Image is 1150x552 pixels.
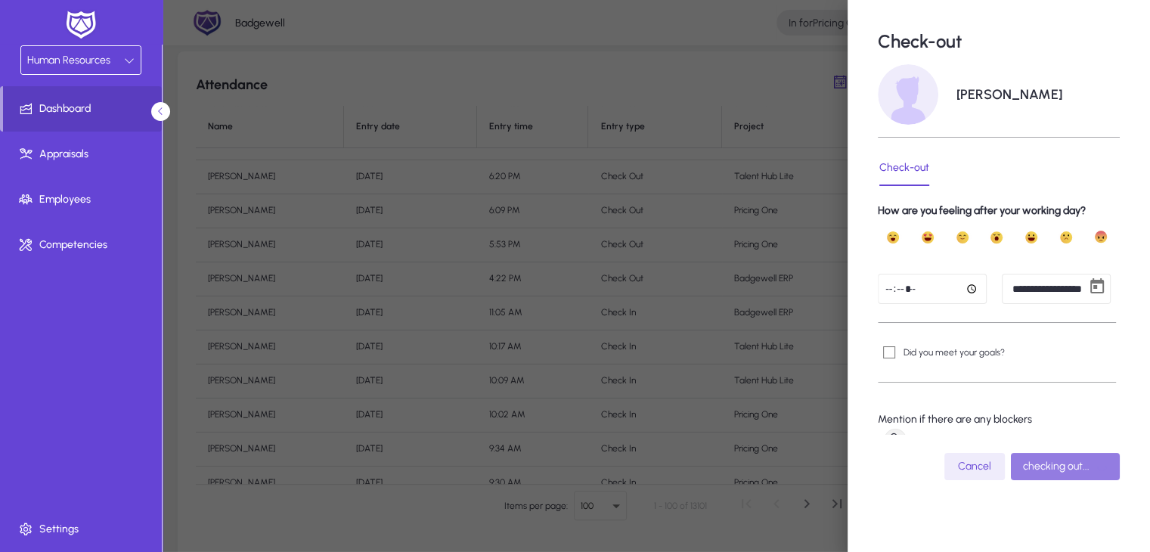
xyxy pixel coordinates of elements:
[27,54,110,67] span: Human Resources
[3,177,165,222] a: Employees
[62,9,100,41] img: white-logo.png
[3,147,165,162] span: Appraisals
[3,192,165,207] span: Employees
[3,101,162,116] span: Dashboard
[3,522,165,537] span: Settings
[3,507,165,552] a: Settings
[3,132,165,177] a: Appraisals
[3,237,165,253] span: Competencies
[878,30,962,52] p: Check-out
[3,222,165,268] a: Competencies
